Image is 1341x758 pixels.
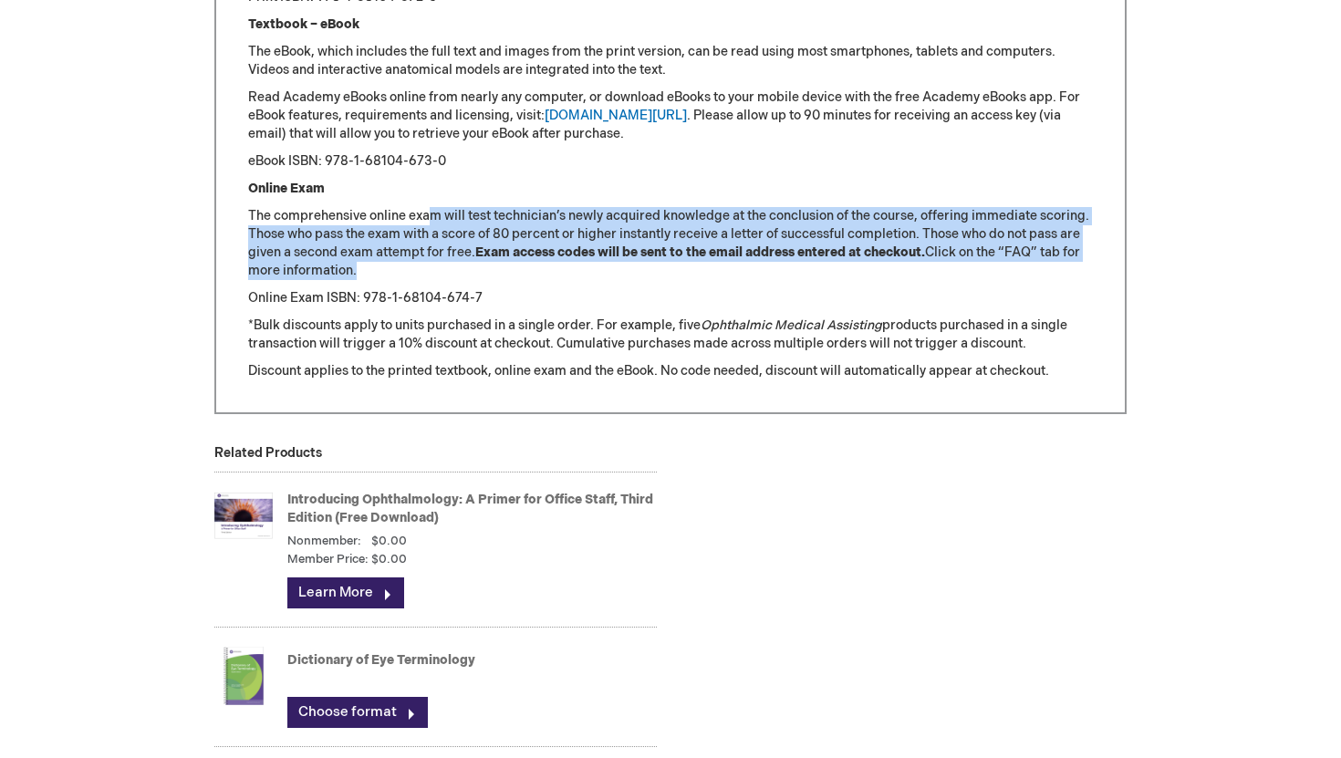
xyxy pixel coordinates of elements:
[248,317,1093,353] p: *Bulk discounts apply to units purchased in a single order. For example, five products purchased ...
[248,152,1093,171] p: eBook ISBN: 978-1-68104-673-0
[248,362,1093,380] p: Discount applies to the printed textbook, online exam and the eBook. No code needed, discount wil...
[287,697,428,728] a: Choose format
[248,289,1093,307] p: Online Exam ISBN: 978-1-68104-674-7
[248,88,1093,143] p: Read Academy eBooks online from nearly any computer, or download eBooks to your mobile device wit...
[371,551,407,568] span: $0.00
[248,181,325,196] strong: Online Exam
[214,445,322,461] strong: Related Products
[545,108,687,123] a: [DOMAIN_NAME][URL]
[287,492,653,525] a: Introducing Ophthalmology: A Primer for Office Staff, Third Edition (Free Download)
[287,652,475,668] a: Dictionary of Eye Terminology
[248,207,1093,280] p: The comprehensive online exam will test technician’s newly acquired knowledge at the conclusion o...
[701,317,882,333] em: Ophthalmic Medical Assisting
[287,533,361,550] strong: Nonmember:
[248,43,1093,79] p: The eBook, which includes the full text and images from the print version, can be read using most...
[475,244,925,260] strong: Exam access codes will be sent to the email address entered at checkout.
[287,577,404,608] a: Learn More
[248,16,359,32] strong: Textbook – eBook
[371,534,407,548] span: $0.00
[287,551,369,568] strong: Member Price:
[214,479,273,552] img: Introducing Ophthalmology: A Primer for Office Staff, Third Edition (Free Download)
[214,639,273,712] img: Dictionary of Eye Terminology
